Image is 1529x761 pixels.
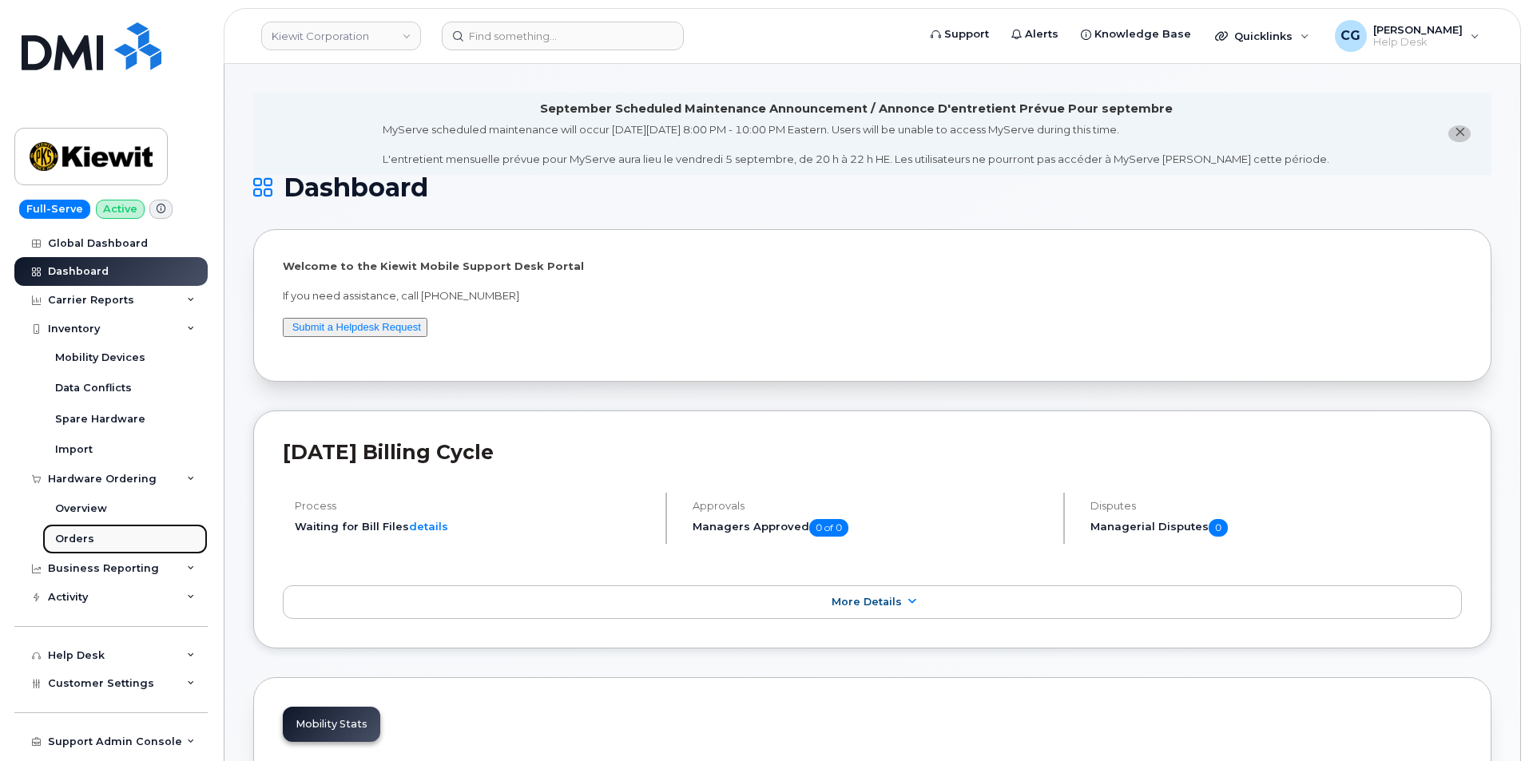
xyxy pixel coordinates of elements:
[295,519,652,534] li: Waiting for Bill Files
[1448,125,1471,142] button: close notification
[1090,500,1462,512] h4: Disputes
[1209,519,1228,537] span: 0
[540,101,1173,117] div: September Scheduled Maintenance Announcement / Annonce D'entretient Prévue Pour septembre
[295,500,652,512] h4: Process
[283,440,1462,464] h2: [DATE] Billing Cycle
[292,321,421,333] a: Submit a Helpdesk Request
[283,288,1462,303] p: If you need assistance, call [PHONE_NUMBER]
[1090,519,1462,537] h5: Managerial Disputes
[383,122,1329,167] div: MyServe scheduled maintenance will occur [DATE][DATE] 8:00 PM - 10:00 PM Eastern. Users will be u...
[409,520,448,533] a: details
[832,596,902,608] span: More Details
[1459,692,1517,749] iframe: Messenger Launcher
[693,519,1050,537] h5: Managers Approved
[809,519,848,537] span: 0 of 0
[283,318,427,338] button: Submit a Helpdesk Request
[693,500,1050,512] h4: Approvals
[283,259,1462,274] p: Welcome to the Kiewit Mobile Support Desk Portal
[284,176,428,200] span: Dashboard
